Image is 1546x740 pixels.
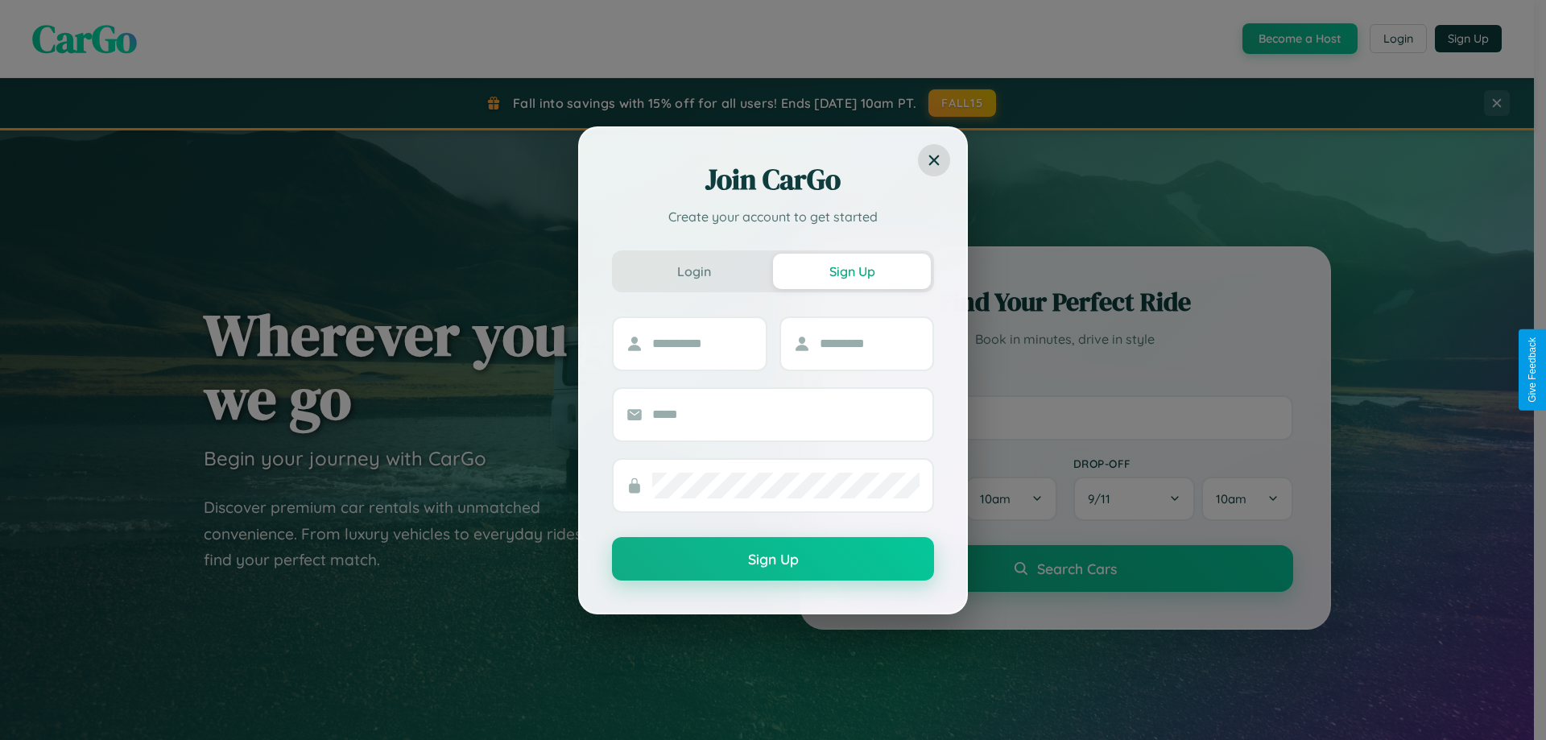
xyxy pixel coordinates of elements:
button: Login [615,254,773,289]
p: Create your account to get started [612,207,934,226]
h2: Join CarGo [612,160,934,199]
button: Sign Up [773,254,931,289]
button: Sign Up [612,537,934,581]
div: Give Feedback [1527,337,1538,403]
